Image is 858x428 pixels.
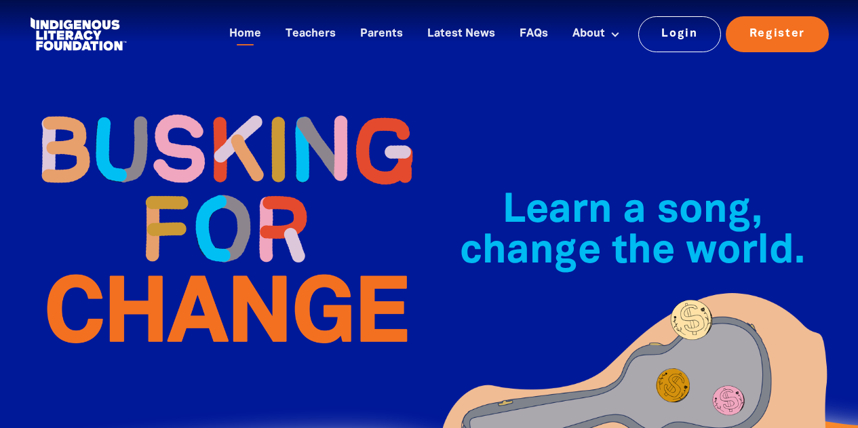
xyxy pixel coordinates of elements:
a: Home [221,23,269,45]
a: Latest News [419,23,503,45]
a: Register [726,16,829,52]
a: Parents [352,23,411,45]
a: Login [638,16,722,52]
a: Teachers [277,23,344,45]
a: FAQs [511,23,556,45]
a: About [564,23,628,45]
span: Learn a song, change the world. [460,193,805,271]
